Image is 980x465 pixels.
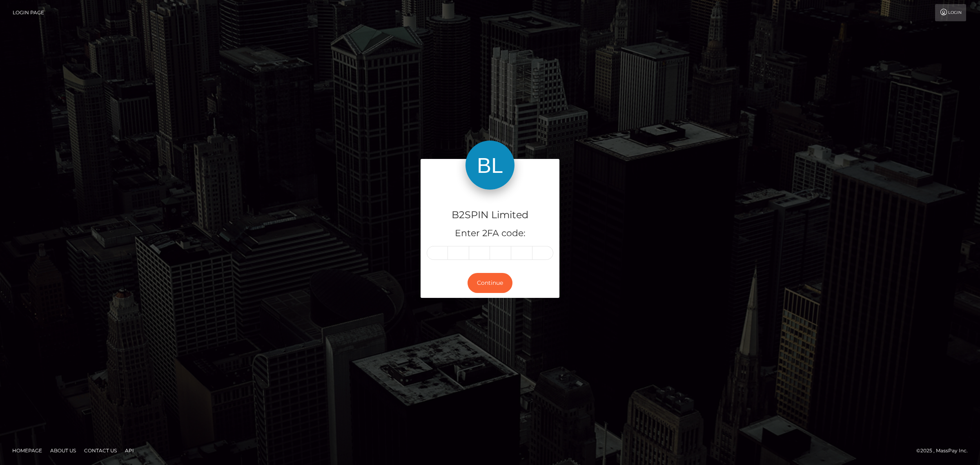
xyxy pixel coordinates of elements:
a: Login Page [13,4,44,21]
button: Continue [468,273,512,293]
a: Contact Us [81,444,120,457]
a: API [122,444,137,457]
h5: Enter 2FA code: [427,227,553,240]
h4: B2SPIN Limited [427,208,553,222]
a: Homepage [9,444,45,457]
div: © 2025 , MassPay Inc. [916,446,974,455]
img: B2SPIN Limited [465,141,514,190]
a: About Us [47,444,79,457]
a: Login [935,4,966,21]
